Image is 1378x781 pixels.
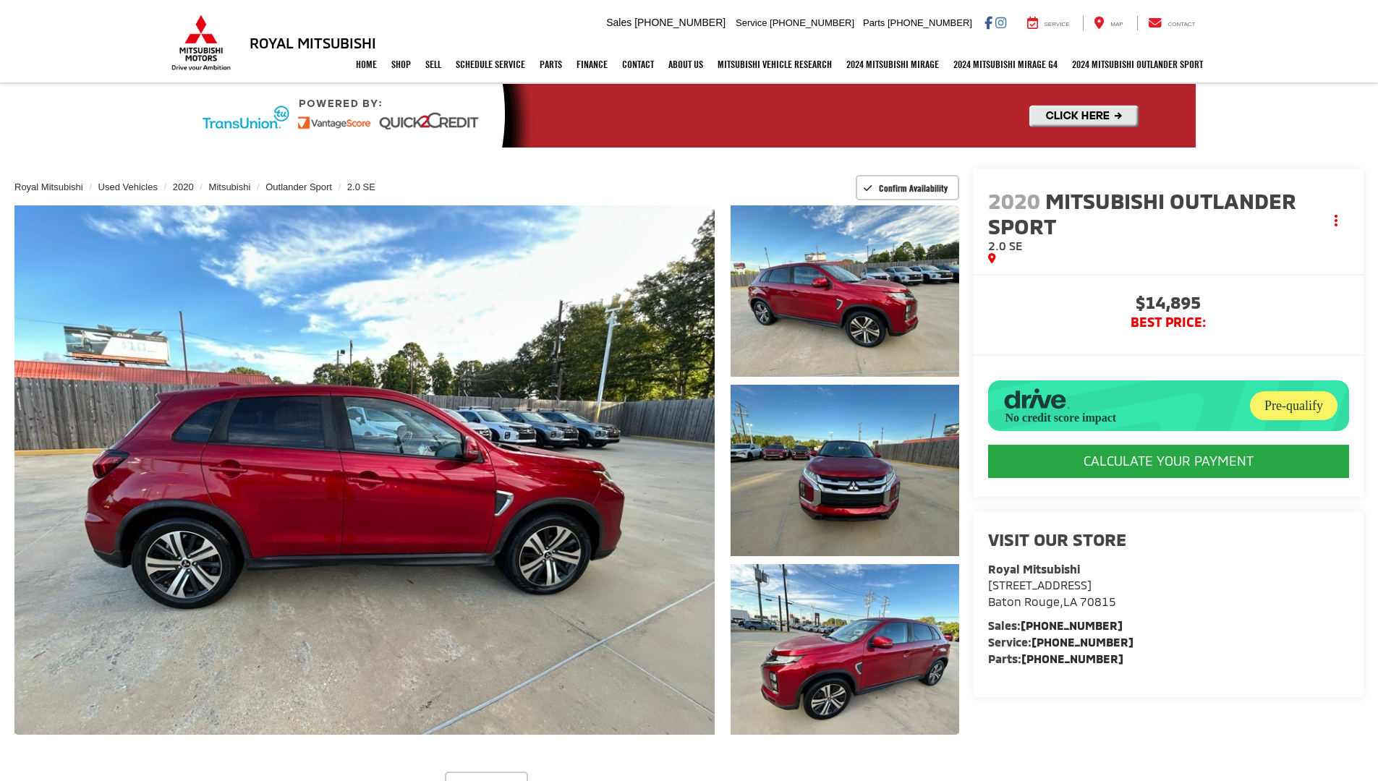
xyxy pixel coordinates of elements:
[888,17,972,28] span: [PHONE_NUMBER]
[1335,215,1337,226] span: dropdown dots
[1110,21,1123,27] span: Map
[98,182,158,192] a: Used Vehicles
[984,17,992,28] a: Facebook: Click to visit our Facebook page
[988,594,1060,608] span: Baton Rouge
[770,17,854,28] span: [PHONE_NUMBER]
[988,652,1123,665] strong: Parts:
[988,578,1116,608] a: [STREET_ADDRESS] Baton Rouge,LA 70815
[183,84,1196,148] img: Quick2Credit
[14,205,715,735] a: Expand Photo 0
[1065,46,1210,82] a: 2024 Mitsubishi Outlander SPORT
[728,562,961,737] img: 2020 Mitsubishi Outlander Sport 2.0 SE
[988,594,1116,608] span: ,
[1083,16,1134,30] a: Map
[634,17,726,28] span: [PHONE_NUMBER]
[988,618,1123,632] strong: Sales:
[988,635,1134,649] strong: Service:
[1016,16,1081,30] a: Service
[606,17,631,28] span: Sales
[988,239,1023,252] span: 2.0 SE
[384,46,418,82] a: Shop
[736,17,767,28] span: Service
[988,578,1092,592] span: [STREET_ADDRESS]
[731,385,959,556] a: Expand Photo 2
[728,203,961,378] img: 2020 Mitsubishi Outlander Sport 2.0 SE
[839,46,946,82] a: 2024 Mitsubishi Mirage
[169,14,234,71] img: Mitsubishi
[173,182,194,192] a: 2020
[1021,618,1123,632] a: [PHONE_NUMBER]
[988,530,1349,549] h2: Visit our Store
[7,202,721,738] img: 2020 Mitsubishi Outlander Sport 2.0 SE
[995,17,1006,28] a: Instagram: Click to visit our Instagram page
[1063,594,1077,608] span: LA
[946,46,1065,82] a: 2024 Mitsubishi Mirage G4
[728,383,961,558] img: 2020 Mitsubishi Outlander Sport 2.0 SE
[731,205,959,377] a: Expand Photo 1
[988,445,1349,478] : CALCULATE YOUR PAYMENT
[349,46,384,82] a: Home
[988,187,1296,239] span: Mitsubishi Outlander Sport
[265,182,332,192] a: Outlander Sport
[988,562,1080,576] strong: Royal Mitsubishi
[1080,594,1116,608] span: 70815
[731,564,959,735] a: Expand Photo 3
[1324,208,1349,234] button: Actions
[532,46,569,82] a: Parts: Opens in a new tab
[250,35,376,51] h3: Royal Mitsubishi
[615,46,661,82] a: Contact
[347,182,375,192] a: 2.0 SE
[1045,21,1070,27] span: Service
[988,294,1349,315] span: $14,895
[209,182,251,192] a: Mitsubishi
[448,46,532,82] a: Schedule Service: Opens in a new tab
[1137,16,1207,30] a: Contact
[856,175,959,200] button: Confirm Availability
[1032,635,1134,649] a: [PHONE_NUMBER]
[988,187,1040,213] span: 2020
[879,182,948,194] span: Confirm Availability
[863,17,885,28] span: Parts
[418,46,448,82] a: Sell
[710,46,839,82] a: Mitsubishi Vehicle Research
[988,315,1349,330] span: BEST PRICE:
[661,46,710,82] a: About Us
[1168,21,1195,27] span: Contact
[1021,652,1123,665] a: [PHONE_NUMBER]
[14,182,83,192] a: Royal Mitsubishi
[569,46,615,82] a: Finance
